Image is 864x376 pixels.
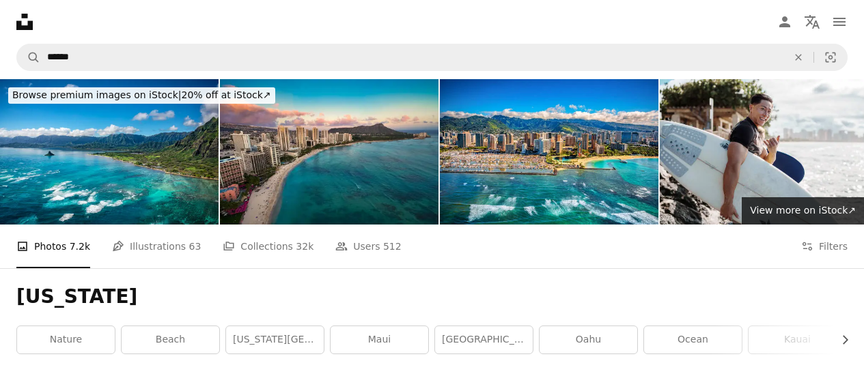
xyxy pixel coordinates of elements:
[16,285,848,309] h1: [US_STATE]
[783,44,813,70] button: Clear
[112,225,201,268] a: Illustrations 63
[540,326,637,353] a: oahu
[17,326,115,353] a: nature
[771,8,798,35] a: Log in / Sign up
[801,225,848,268] button: Filters
[331,326,428,353] a: maui
[16,44,848,71] form: Find visuals sitewide
[12,89,271,100] span: 20% off at iStock ↗
[296,239,313,254] span: 32k
[220,79,438,225] img: Waikiki Beach Honolulu Hawaii Aerial View Skyline Diamond Head
[833,326,848,353] button: scroll list to the right
[17,44,40,70] button: Search Unsplash
[335,225,401,268] a: Users 512
[435,326,533,353] a: [GEOGRAPHIC_DATA]
[122,326,219,353] a: beach
[814,44,847,70] button: Visual search
[742,197,864,225] a: View more on iStock↗
[749,326,846,353] a: kauai
[189,239,201,254] span: 63
[798,8,826,35] button: Language
[750,205,856,216] span: View more on iStock ↗
[223,225,313,268] a: Collections 32k
[226,326,324,353] a: [US_STATE][GEOGRAPHIC_DATA]
[826,8,853,35] button: Menu
[644,326,742,353] a: ocean
[440,79,658,225] img: Honolulu Skyline Aerial
[383,239,402,254] span: 512
[16,14,33,30] a: Home — Unsplash
[12,89,181,100] span: Browse premium images on iStock |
